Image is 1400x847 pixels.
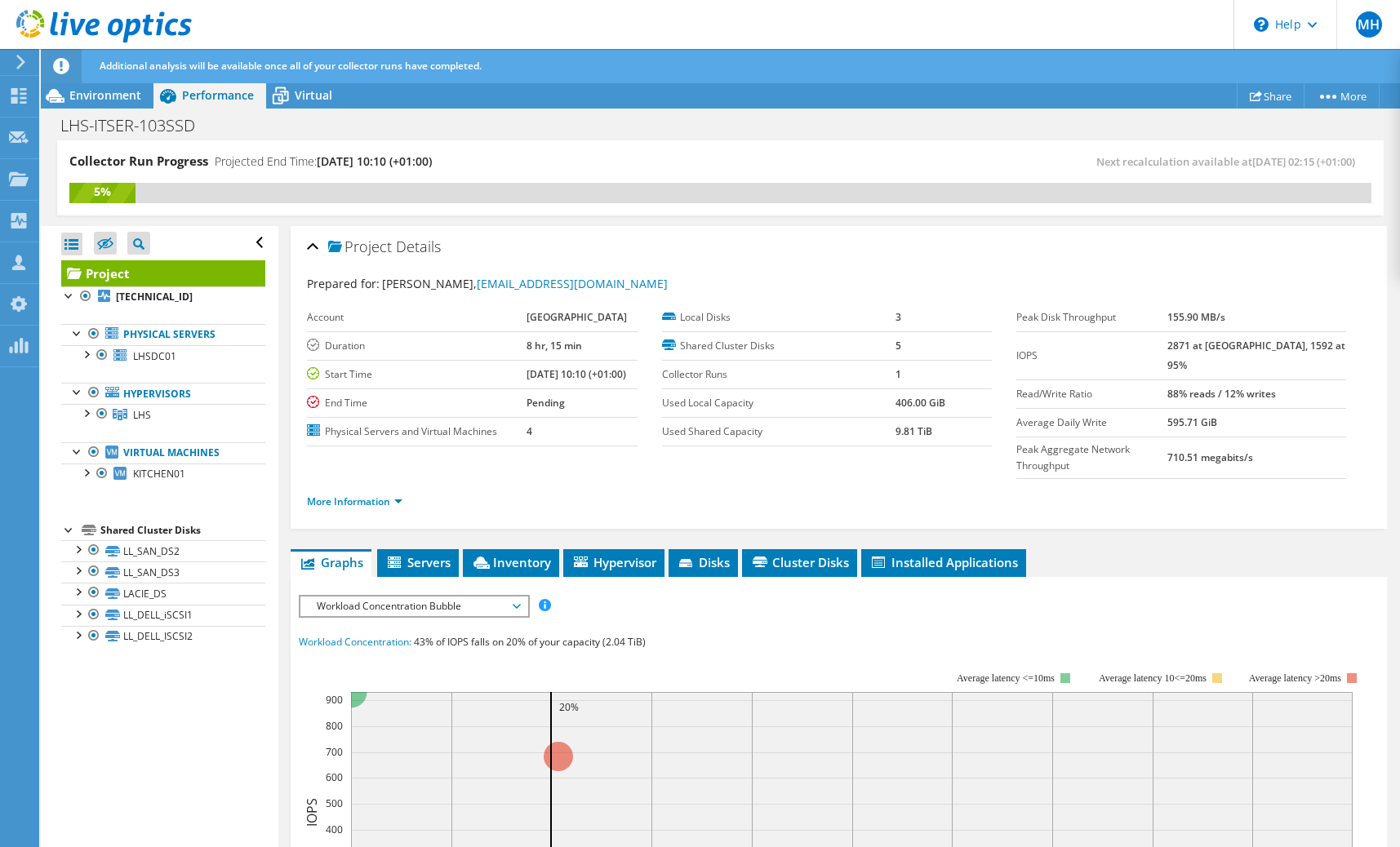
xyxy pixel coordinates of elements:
[215,153,432,171] h4: Projected End Time:
[317,153,432,169] span: [DATE] 10:10 (+01:00)
[662,395,896,411] label: Used Local Capacity
[326,719,343,733] text: 800
[662,309,896,326] label: Local Disks
[1016,415,1168,431] label: Average Daily Write
[382,276,668,291] span: [PERSON_NAME],
[307,309,526,326] label: Account
[61,583,265,604] a: LACIE_DS
[1304,83,1380,109] a: More
[61,605,265,626] a: LL_DELL_iSCSI1
[61,345,265,366] a: LHSDC01
[61,540,265,561] a: LL_SAN_DS2
[182,87,254,103] span: Performance
[61,383,265,404] a: Hypervisors
[1099,672,1207,684] tspan: Average latency 10<=20ms
[133,349,176,363] span: LHSDC01
[896,367,901,381] b: 1
[1016,348,1168,364] label: IOPS
[61,561,265,583] a: LL_SAN_DS3
[309,596,518,616] span: Workload Concentration Bubble
[896,396,945,410] b: 406.00 GiB
[559,700,579,714] text: 20%
[69,87,141,103] span: Environment
[1237,83,1304,109] a: Share
[477,276,668,291] a: [EMAIL_ADDRESS][DOMAIN_NAME]
[957,672,1055,684] tspan: Average latency <=10ms
[1356,11,1382,38] span: MH
[527,367,626,381] b: [DATE] 10:10 (+01:00)
[100,59,482,73] span: Additional analysis will be available once all of your collector runs have completed.
[61,626,265,647] a: LL_DELL_ISCSI2
[396,237,441,256] span: Details
[307,338,526,354] label: Duration
[326,796,343,810] text: 500
[527,339,582,353] b: 8 hr, 15 min
[61,442,265,463] a: Virtual Machines
[527,310,627,324] b: [GEOGRAPHIC_DATA]
[527,396,565,410] b: Pending
[896,310,901,324] b: 3
[53,117,220,135] h1: LHS-ITSER-103SSD
[1249,672,1341,684] text: Average latency >20ms
[1016,441,1168,474] label: Peak Aggregate Network Throughput
[1167,339,1345,372] b: 2871 at [GEOGRAPHIC_DATA], 1592 at 95%
[61,324,265,345] a: Physical Servers
[326,823,343,836] text: 400
[326,770,343,784] text: 600
[1167,310,1225,324] b: 155.90 MB/s
[662,423,896,440] label: Used Shared Capacity
[677,554,730,570] span: Disks
[61,463,265,485] a: KITCHEN01
[662,338,896,354] label: Shared Cluster Disks
[299,554,363,570] span: Graphs
[571,554,656,570] span: Hypervisor
[1167,387,1276,401] b: 88% reads / 12% writes
[61,260,265,286] a: Project
[896,424,932,438] b: 9.81 TiB
[295,87,332,103] span: Virtual
[307,276,380,291] label: Prepared for:
[307,494,402,508] a: More Information
[326,693,343,707] text: 900
[116,290,193,304] b: [TECHNICAL_ID]
[662,366,896,383] label: Collector Runs
[385,554,451,570] span: Servers
[1252,154,1355,169] span: [DATE] 02:15 (+01:00)
[1167,450,1253,464] b: 710.51 megabits/s
[1016,386,1168,402] label: Read/Write Ratio
[1167,415,1217,429] b: 595.71 GiB
[307,366,526,383] label: Start Time
[303,798,321,827] text: IOPS
[299,635,411,649] span: Workload Concentration:
[133,408,151,422] span: LHS
[61,286,265,308] a: [TECHNICAL_ID]
[750,554,849,570] span: Cluster Disks
[326,745,343,759] text: 700
[1254,17,1269,32] svg: \n
[527,424,532,438] b: 4
[100,521,265,540] div: Shared Cluster Disks
[69,183,136,201] div: 5%
[307,423,526,440] label: Physical Servers and Virtual Machines
[1016,309,1168,326] label: Peak Disk Throughput
[471,554,551,570] span: Inventory
[61,404,265,425] a: LHS
[896,339,901,353] b: 5
[133,467,185,481] span: KITCHEN01
[414,635,646,649] span: 43% of IOPS falls on 20% of your capacity (2.04 TiB)
[869,554,1018,570] span: Installed Applications
[328,239,392,255] span: Project
[1096,154,1363,169] span: Next recalculation available at
[307,395,526,411] label: End Time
